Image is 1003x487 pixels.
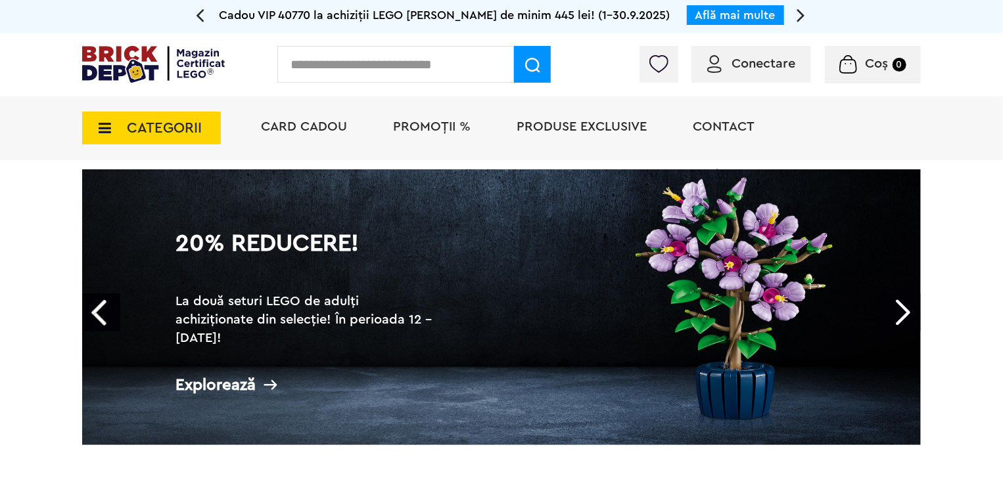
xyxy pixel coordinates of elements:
[175,292,438,347] h2: La două seturi LEGO de adulți achiziționate din selecție! În perioada 12 - [DATE]!
[82,169,921,445] a: 20% Reducere!La două seturi LEGO de adulți achiziționate din selecție! În perioada 12 - [DATE]!Ex...
[127,121,202,135] span: CATEGORII
[883,293,921,331] a: Next
[695,9,776,21] a: Află mai multe
[693,120,755,133] a: Contact
[220,9,670,21] span: Cadou VIP 40770 la achiziții LEGO [PERSON_NAME] de minim 445 lei! (1-30.9.2025)
[175,377,438,393] div: Explorează
[261,120,347,133] a: Card Cadou
[82,293,120,331] a: Prev
[732,57,795,70] span: Conectare
[175,232,438,279] h1: 20% Reducere!
[393,120,471,133] a: PROMOȚII %
[866,57,889,70] span: Coș
[893,58,906,72] small: 0
[707,57,795,70] a: Conectare
[517,120,647,133] a: Produse exclusive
